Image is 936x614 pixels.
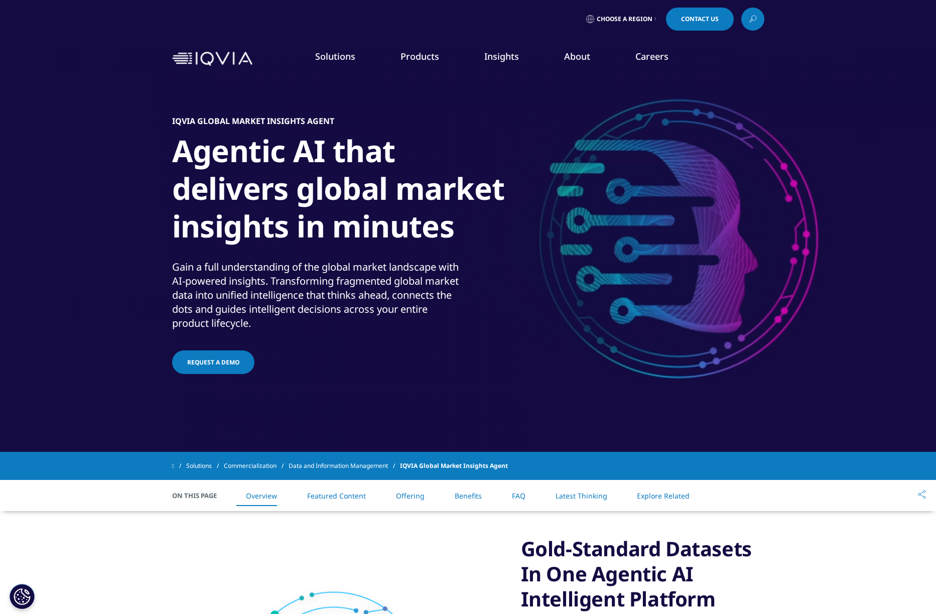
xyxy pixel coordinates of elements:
[455,491,482,501] a: Benefits
[564,50,590,62] a: About
[681,16,719,22] span: Contact Us
[187,358,239,366] span: Request a demo
[666,8,734,31] a: Contact Us
[396,491,425,501] a: Offering
[289,457,400,475] a: Data and Information Management
[172,116,334,126] h5: IQVIA GLOBAL MARKET INSIGHTS AGENT
[172,350,254,374] a: Request a demo
[256,35,764,82] nav: Primary
[172,132,549,251] h1: Agentic AI that delivers global market insights in minutes
[597,15,652,23] span: Choose a Region
[307,491,366,501] a: Featured Content
[400,457,508,475] span: IQVIA Global Market Insights Agent
[186,457,224,475] a: Solutions
[224,457,289,475] a: Commercialization
[521,536,764,611] h3: Gold-Standard Datasets In One Agentic AI Intelligent Platform
[10,584,35,609] button: Cookies Settings
[315,50,355,62] a: Solutions
[637,491,690,501] a: Explore Related
[246,491,277,501] a: Overview
[484,50,519,62] a: Insights
[512,491,525,501] a: FAQ
[556,491,607,501] a: Latest Thinking
[172,52,252,66] img: IQVIA Healthcare Information Technology and Pharma Clinical Research Company
[400,50,439,62] a: Products
[635,50,668,62] a: Careers
[172,490,227,501] span: On This Page
[172,260,466,330] div: Gain a full understanding of the global market landscape with AI-powered insights. Transforming f...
